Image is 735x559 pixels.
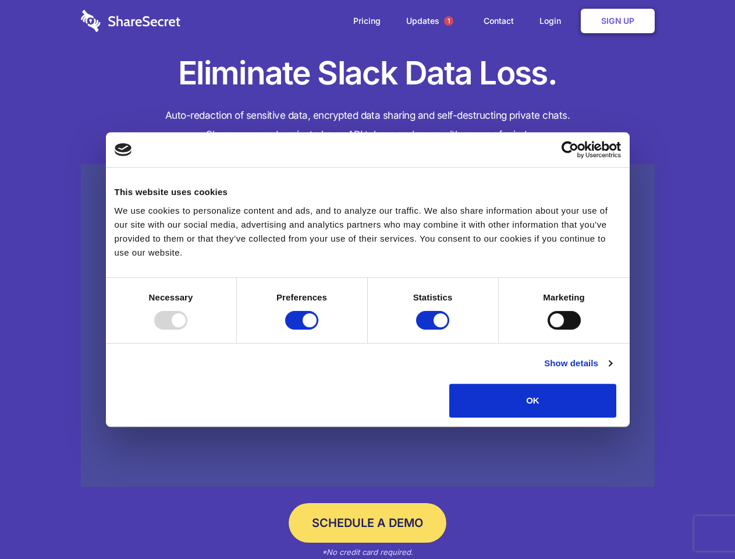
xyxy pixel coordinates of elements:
em: *No credit card required. [322,547,413,557]
strong: Statistics [413,292,453,302]
h1: Eliminate Slack Data Loss. [81,52,655,94]
strong: Necessary [149,292,193,302]
a: Pricing [342,3,392,39]
a: Show details [544,356,612,370]
strong: Preferences [276,292,327,302]
span: 1 [444,16,453,26]
a: Wistia video thumbnail [81,164,655,487]
img: logo [115,143,132,156]
a: Login [528,3,578,39]
div: This website uses cookies [115,185,621,199]
a: Sign Up [581,9,655,33]
div: We use cookies to personalize content and ads, and to analyze our traffic. We also share informat... [115,204,621,260]
h4: Auto-redaction of sensitive data, encrypted data sharing and self-destructing private chats. Shar... [81,106,655,144]
a: Usercentrics Cookiebot - opens in a new window [519,141,621,158]
a: Contact [472,3,525,39]
img: logo-wordmark-white-trans-d4663122ce5f474addd5e946df7df03e33cb6a1c49d2221995e7729f52c070b2.svg [81,10,180,32]
a: Schedule a Demo [289,503,446,543]
strong: Marketing [543,292,585,302]
button: OK [449,384,616,418]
